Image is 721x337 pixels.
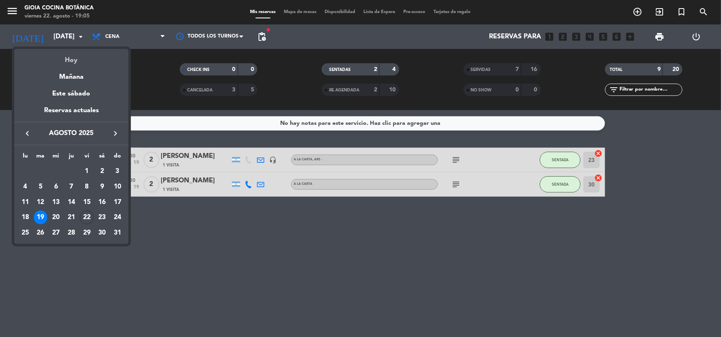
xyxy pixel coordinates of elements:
div: 14 [64,195,78,209]
div: 19 [34,211,48,224]
td: 8 de agosto de 2025 [79,179,95,195]
td: 11 de agosto de 2025 [18,195,33,210]
td: 24 de agosto de 2025 [110,210,125,225]
td: 16 de agosto de 2025 [95,195,110,210]
div: 8 [80,180,94,194]
td: 27 de agosto de 2025 [48,225,64,241]
td: 28 de agosto de 2025 [64,225,79,241]
td: 20 de agosto de 2025 [48,210,64,225]
div: 4 [18,180,32,194]
th: sábado [95,151,110,164]
div: 17 [111,195,124,209]
i: keyboard_arrow_right [111,129,120,138]
td: 3 de agosto de 2025 [110,164,125,179]
td: 15 de agosto de 2025 [79,195,95,210]
button: keyboard_arrow_left [20,128,35,139]
div: 18 [18,211,32,224]
div: Reservas actuales [14,105,128,122]
div: 13 [49,195,63,209]
div: 3 [111,164,124,178]
div: 7 [64,180,78,194]
div: 25 [18,226,32,240]
span: agosto 2025 [35,128,108,139]
td: 21 de agosto de 2025 [64,210,79,225]
td: 23 de agosto de 2025 [95,210,110,225]
td: 4 de agosto de 2025 [18,179,33,195]
div: 5 [34,180,48,194]
div: 23 [95,211,109,224]
td: 30 de agosto de 2025 [95,225,110,241]
div: 1 [80,164,94,178]
div: 10 [111,180,124,194]
td: 25 de agosto de 2025 [18,225,33,241]
th: miércoles [48,151,64,164]
div: 28 [64,226,78,240]
div: 2 [95,164,109,178]
div: 24 [111,211,124,224]
div: 9 [95,180,109,194]
td: 22 de agosto de 2025 [79,210,95,225]
td: 14 de agosto de 2025 [64,195,79,210]
td: 10 de agosto de 2025 [110,179,125,195]
td: 5 de agosto de 2025 [33,179,49,195]
td: 31 de agosto de 2025 [110,225,125,241]
i: keyboard_arrow_left [22,129,32,138]
td: 2 de agosto de 2025 [95,164,110,179]
td: 7 de agosto de 2025 [64,179,79,195]
div: 12 [34,195,48,209]
td: AGO. [18,164,79,179]
th: lunes [18,151,33,164]
th: viernes [79,151,95,164]
td: 1 de agosto de 2025 [79,164,95,179]
div: 26 [34,226,48,240]
div: 21 [64,211,78,224]
div: 20 [49,211,63,224]
div: 27 [49,226,63,240]
td: 17 de agosto de 2025 [110,195,125,210]
div: 30 [95,226,109,240]
div: 29 [80,226,94,240]
td: 26 de agosto de 2025 [33,225,49,241]
div: Mañana [14,66,128,82]
div: 22 [80,211,94,224]
td: 13 de agosto de 2025 [48,195,64,210]
th: jueves [64,151,79,164]
td: 29 de agosto de 2025 [79,225,95,241]
div: Este sábado [14,82,128,105]
div: Hoy [14,49,128,66]
div: 6 [49,180,63,194]
button: keyboard_arrow_right [108,128,123,139]
td: 19 de agosto de 2025 [33,210,49,225]
th: martes [33,151,49,164]
div: 31 [111,226,124,240]
div: 15 [80,195,94,209]
div: 11 [18,195,32,209]
td: 12 de agosto de 2025 [33,195,49,210]
td: 6 de agosto de 2025 [48,179,64,195]
td: 9 de agosto de 2025 [95,179,110,195]
th: domingo [110,151,125,164]
div: 16 [95,195,109,209]
td: 18 de agosto de 2025 [18,210,33,225]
